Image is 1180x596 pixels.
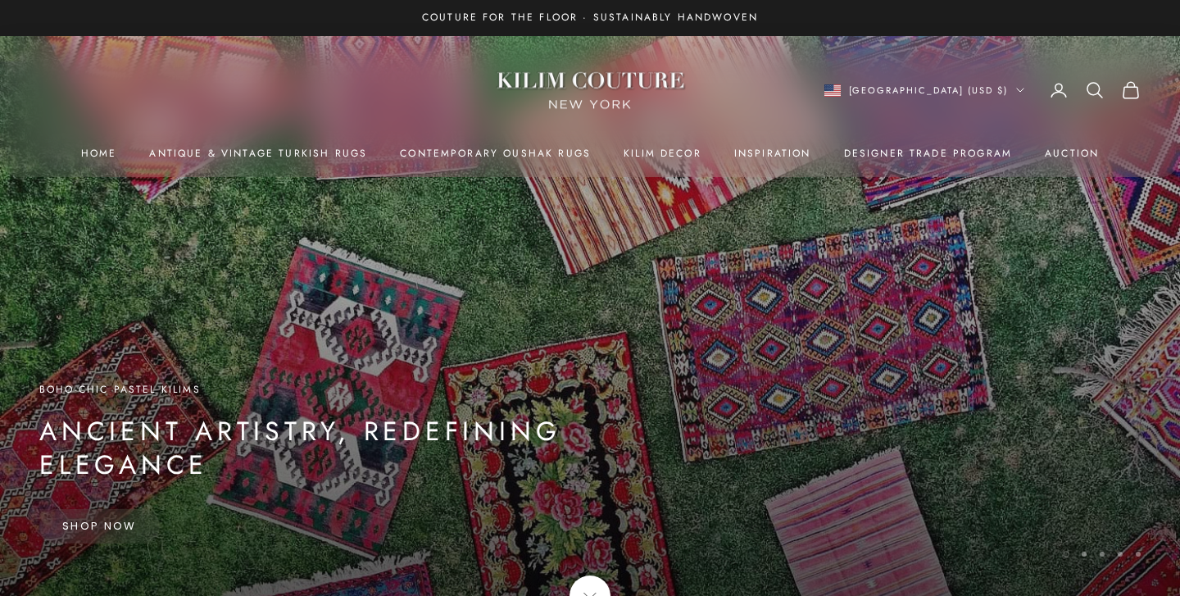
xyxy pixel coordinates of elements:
a: Antique & Vintage Turkish Rugs [149,145,367,162]
span: [GEOGRAPHIC_DATA] (USD $) [849,83,1009,98]
nav: Secondary navigation [824,80,1141,100]
p: Ancient Artistry, Redefining Elegance [39,415,678,483]
p: Boho-Chic Pastel Kilims [39,381,678,398]
a: Inspiration [734,145,811,162]
nav: Primary navigation [39,145,1141,162]
a: Designer Trade Program [844,145,1013,162]
img: United States [824,84,841,97]
a: Contemporary Oushak Rugs [400,145,591,162]
summary: Kilim Decor [624,145,701,162]
a: Shop Now [39,509,160,544]
a: Home [81,145,117,162]
button: Change country or currency [824,83,1025,98]
p: Couture for the Floor · Sustainably Handwoven [422,10,758,26]
a: Auction [1045,145,1099,162]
